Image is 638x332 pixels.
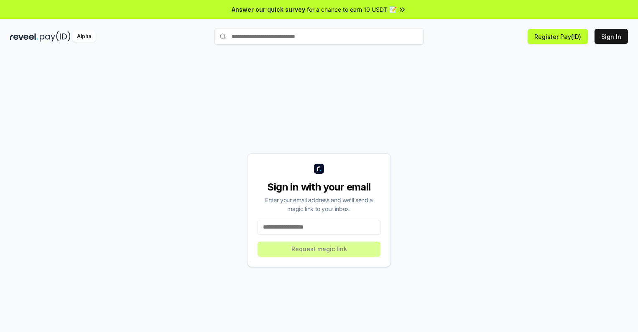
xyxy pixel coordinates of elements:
span: Answer our quick survey [232,5,305,14]
img: logo_small [314,164,324,174]
span: for a chance to earn 10 USDT 📝 [307,5,396,14]
div: Alpha [72,31,96,42]
img: reveel_dark [10,31,38,42]
button: Sign In [595,29,628,44]
div: Sign in with your email [258,180,380,194]
div: Enter your email address and we’ll send a magic link to your inbox. [258,196,380,213]
button: Register Pay(ID) [528,29,588,44]
img: pay_id [40,31,71,42]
